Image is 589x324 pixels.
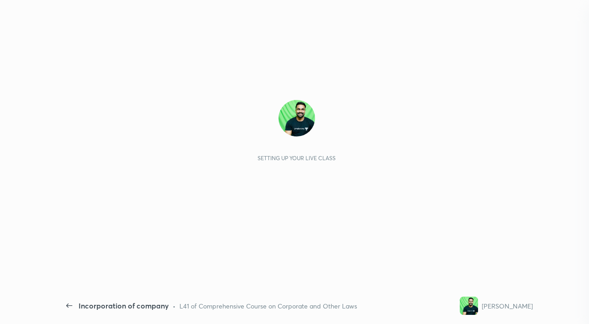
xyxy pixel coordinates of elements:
[179,301,357,311] div: L41 of Comprehensive Course on Corporate and Other Laws
[173,301,176,311] div: •
[79,300,169,311] div: Incorporation of company
[460,297,478,315] img: 34c2f5a4dc334ab99cba7f7ce517d6b6.jpg
[279,100,315,136] img: 34c2f5a4dc334ab99cba7f7ce517d6b6.jpg
[482,301,533,311] div: [PERSON_NAME]
[258,155,336,162] div: Setting up your live class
